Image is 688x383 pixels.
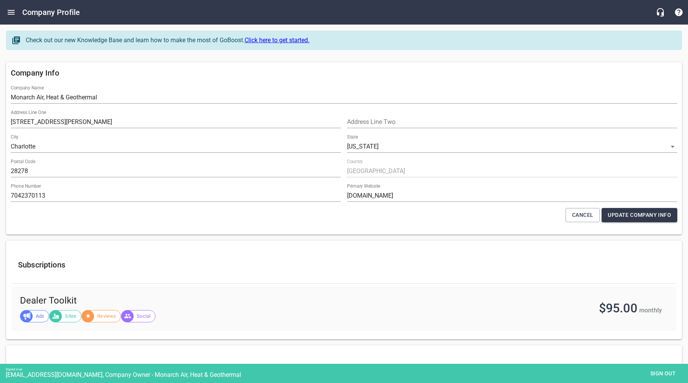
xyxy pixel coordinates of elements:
span: Sign out [647,369,679,378]
button: Open drawer [2,3,20,21]
span: Dealer Toolkit [20,295,371,307]
a: Click here to get started. [245,36,309,44]
label: Country [347,160,363,164]
span: Social [132,312,155,320]
div: Check out our new Knowledge Base and learn how to make the most of GoBoost. [26,36,674,45]
h6: Company Profile [22,6,80,18]
div: Signed in as [6,368,688,371]
button: Sign out [644,366,682,381]
label: Phone Number [11,184,41,189]
div: Ads [20,310,49,322]
button: Support Portal [670,3,688,21]
h6: Subscriptions [18,259,670,271]
label: Company Name [11,86,44,91]
span: Cancel [572,210,593,220]
label: Postal Code [11,160,35,164]
button: Update Company Info [602,208,677,222]
div: [EMAIL_ADDRESS][DOMAIN_NAME], Company Owner - Monarch Air, Heat & Geothermal [6,371,688,378]
label: State [347,135,358,140]
button: Cancel [566,208,600,222]
h6: Company Info [11,67,677,79]
button: Live Chat [651,3,670,21]
a: Learn how to upgrade and downgrade your Products [83,360,102,379]
span: monthly [639,307,662,314]
span: Sites [60,312,81,320]
label: Primary Website [347,184,380,189]
span: Ads [31,312,49,320]
div: Sites [49,310,81,322]
span: Update Company Info [608,210,671,220]
div: Reviews [81,310,121,322]
div: Social [121,310,155,322]
h6: Available Products [18,360,670,379]
span: Reviews [93,312,121,320]
label: Address Line One [11,111,46,115]
label: City [11,135,18,140]
span: $95.00 [599,301,637,315]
